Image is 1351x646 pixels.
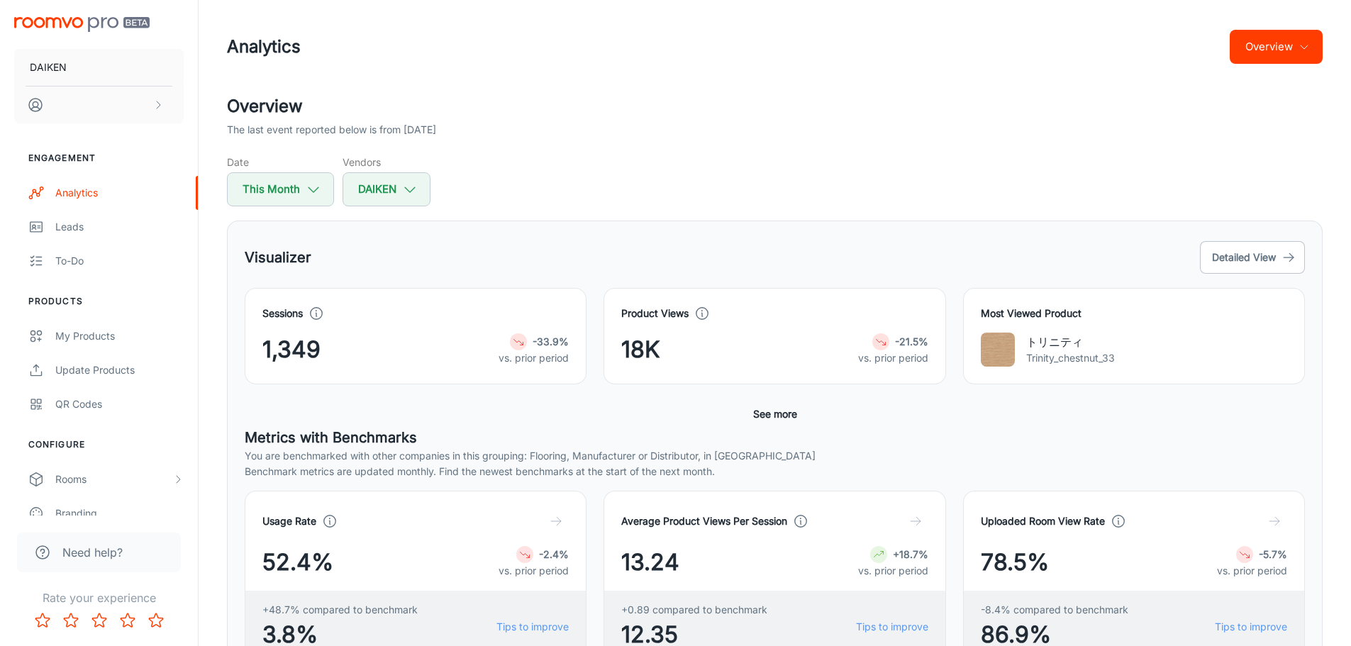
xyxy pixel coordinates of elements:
p: Benchmark metrics are updated monthly. Find the newest benchmarks at the start of the next month. [245,464,1305,479]
button: See more [747,401,803,427]
span: +48.7% compared to benchmark [262,602,418,618]
span: -8.4% compared to benchmark [981,602,1128,618]
button: DAIKEN [14,49,184,86]
h5: Visualizer [245,247,311,268]
button: DAIKEN [343,172,430,206]
a: Tips to improve [856,619,928,635]
h4: Most Viewed Product [981,306,1287,321]
span: 13.24 [621,545,679,579]
h4: Uploaded Room View Rate [981,513,1105,529]
span: 52.4% [262,545,333,579]
img: トリニティ [981,333,1015,367]
p: vs. prior period [858,563,928,579]
p: トリニティ [1026,333,1115,350]
div: Branding [55,506,184,521]
div: My Products [55,328,184,344]
h5: Metrics with Benchmarks [245,427,1305,448]
p: The last event reported below is from [DATE] [227,122,436,138]
span: Need help? [62,544,123,561]
a: Tips to improve [496,619,569,635]
strong: +18.7% [893,548,928,560]
strong: -33.9% [533,335,569,347]
p: vs. prior period [499,563,569,579]
button: Detailed View [1200,241,1305,274]
div: Update Products [55,362,184,378]
a: Tips to improve [1215,619,1287,635]
h4: Sessions [262,306,303,321]
button: Overview [1230,30,1323,64]
h5: Date [227,155,334,169]
strong: -21.5% [895,335,928,347]
button: Rate 5 star [142,606,170,635]
span: +0.89 compared to benchmark [621,602,767,618]
div: Rooms [55,472,172,487]
button: Rate 3 star [85,606,113,635]
h2: Overview [227,94,1323,119]
p: vs. prior period [499,350,569,366]
button: Rate 1 star [28,606,57,635]
p: You are benchmarked with other companies in this grouping: Flooring, Manufacturer or Distributor,... [245,448,1305,464]
span: 18K [621,333,660,367]
h4: Average Product Views Per Session [621,513,787,529]
button: This Month [227,172,334,206]
strong: -2.4% [539,548,569,560]
p: DAIKEN [30,60,67,75]
strong: -5.7% [1259,548,1287,560]
div: Analytics [55,185,184,201]
p: Rate your experience [11,589,187,606]
p: vs. prior period [858,350,928,366]
h5: Vendors [343,155,430,169]
div: To-do [55,253,184,269]
p: vs. prior period [1217,563,1287,579]
h4: Product Views [621,306,689,321]
span: 1,349 [262,333,321,367]
span: 78.5% [981,545,1049,579]
button: Rate 4 star [113,606,142,635]
img: Roomvo PRO Beta [14,17,150,32]
h1: Analytics [227,34,301,60]
div: Leads [55,219,184,235]
h4: Usage Rate [262,513,316,529]
p: Trinity_chestnut_33 [1026,350,1115,366]
div: QR Codes [55,396,184,412]
button: Rate 2 star [57,606,85,635]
